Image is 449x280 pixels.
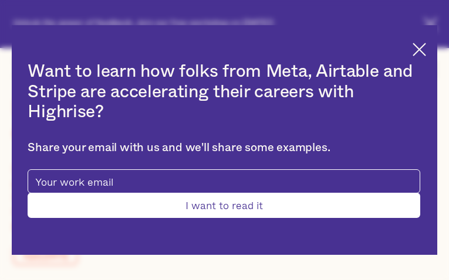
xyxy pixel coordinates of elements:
[28,169,420,193] input: Your work email
[28,169,420,218] form: pop-up-modal-form
[413,43,426,56] img: Cross icon
[28,62,420,122] h2: Want to learn how folks from Meta, Airtable and Stripe are accelerating their careers with Highrise?
[28,141,420,155] div: Share your email with us and we'll share some examples.
[28,193,420,218] input: I want to read it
